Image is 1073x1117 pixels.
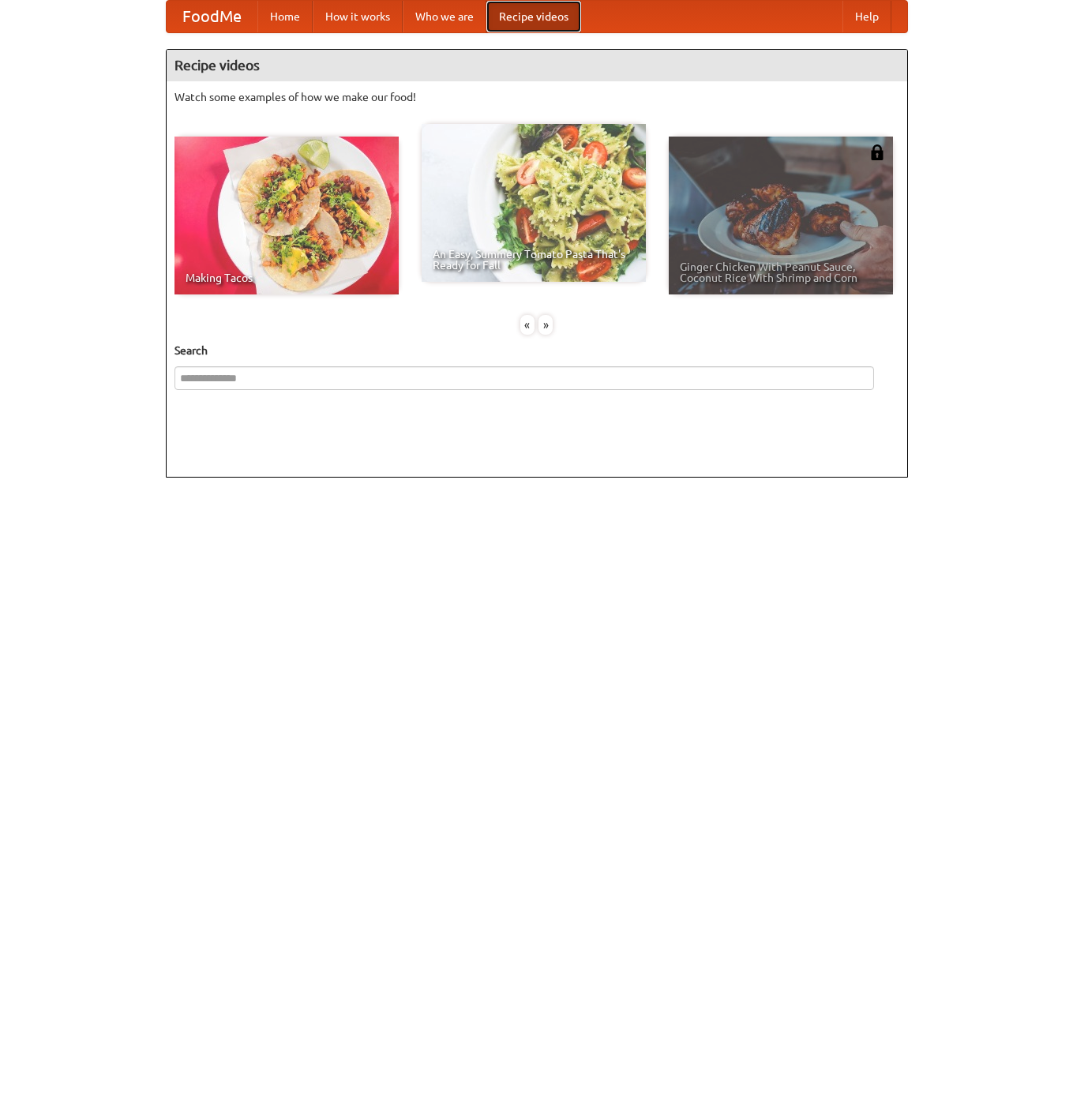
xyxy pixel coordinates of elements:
a: Who we are [403,1,486,32]
h5: Search [174,343,899,358]
a: How it works [313,1,403,32]
a: Recipe videos [486,1,581,32]
a: An Easy, Summery Tomato Pasta That's Ready for Fall [422,124,646,282]
div: » [538,315,553,335]
img: 483408.png [869,144,885,160]
a: Home [257,1,313,32]
span: Making Tacos [186,272,388,283]
a: Help [842,1,891,32]
h4: Recipe videos [167,50,907,81]
a: Making Tacos [174,137,399,294]
span: An Easy, Summery Tomato Pasta That's Ready for Fall [433,249,635,271]
div: « [520,315,535,335]
a: FoodMe [167,1,257,32]
p: Watch some examples of how we make our food! [174,89,899,105]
